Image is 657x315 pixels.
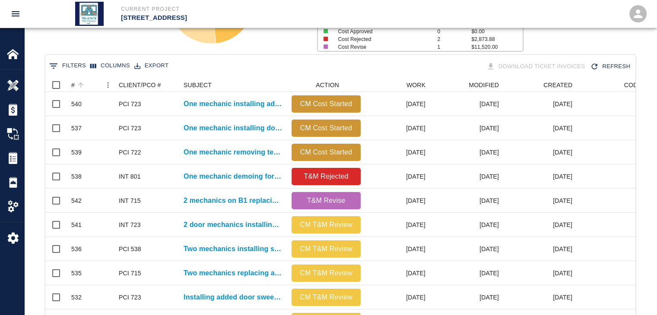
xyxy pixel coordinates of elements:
div: [DATE] [430,261,503,285]
p: CM T&M Review [295,292,357,302]
p: CM Cost Started [295,123,357,133]
p: $2,873.88 [471,35,522,43]
div: [DATE] [503,213,577,237]
div: [DATE] [430,116,503,140]
div: [DATE] [430,285,503,309]
p: Cost Revise [338,43,427,51]
div: [DATE] [365,237,430,261]
iframe: Chat Widget [614,274,657,315]
div: PCI 715 [119,269,141,277]
a: One mechanic installing added door sweeps and gaskets on single... [184,99,283,109]
p: T&M Revise [295,195,357,206]
a: Two mechanics installing shelving in cages on B1 level. [184,244,283,254]
button: open drawer [5,3,26,24]
div: 542 [71,196,82,205]
div: PCI 723 [119,293,141,302]
button: Show filters [47,59,88,73]
div: [DATE] [365,189,430,213]
div: CREATED [543,78,572,92]
div: # [67,78,114,92]
div: 537 [71,124,82,132]
div: MODIFIED [469,78,499,92]
p: CM Cost Started [295,147,357,157]
div: [DATE] [503,140,577,164]
p: CM T&M Review [295,244,357,254]
div: [DATE] [365,213,430,237]
p: $11,520.00 [471,43,522,51]
div: # [71,78,75,92]
div: PCI 538 [119,245,141,253]
div: [DATE] [365,92,430,116]
div: [DATE] [503,237,577,261]
button: Sort [75,79,87,91]
div: INT 715 [119,196,141,205]
p: 2 [437,35,471,43]
div: INT 723 [119,220,141,229]
div: [DATE] [430,140,503,164]
div: WORK [406,78,425,92]
p: 1 [437,43,471,51]
button: Menu [102,79,114,91]
div: CODES [577,78,650,92]
div: [DATE] [430,237,503,261]
div: 535 [71,269,82,277]
div: Refresh the list [588,59,634,74]
div: [DATE] [365,140,430,164]
a: One mechanic removing temp door and installing new door and... [184,147,283,157]
div: ACTION [287,78,365,92]
div: Tickets download in groups of 15 [485,59,589,74]
p: CM Cost Started [295,99,357,109]
div: 536 [71,245,82,253]
div: [DATE] [503,116,577,140]
a: Installing added door sweeps single bathrooms 8th floor down. Remove... [184,292,283,302]
p: [STREET_ADDRESS] [121,13,375,23]
div: SUBJECT [179,78,287,92]
div: [DATE] [430,92,503,116]
button: Refresh [588,59,634,74]
div: 541 [71,220,82,229]
div: [DATE] [430,189,503,213]
div: [DATE] [503,189,577,213]
div: [DATE] [503,92,577,116]
div: CODES [624,78,646,92]
div: [DATE] [365,164,430,189]
div: CLIENT/PCO # [114,78,179,92]
p: Cost Approved [338,28,427,35]
a: One mechanic demoing for install of new shade pocket and... [184,171,283,182]
button: Export [132,59,171,72]
div: ACTION [316,78,339,92]
a: 2 door mechanics installing mullions at B1001-A/B [184,220,283,230]
div: 539 [71,148,82,157]
p: Cost Rejected [338,35,427,43]
div: PCI 723 [119,100,141,108]
div: [DATE] [503,285,577,309]
img: Tri State Drywall [75,2,104,26]
div: [DATE] [365,285,430,309]
div: PCI 723 [119,124,141,132]
div: 538 [71,172,82,181]
div: [DATE] [503,164,577,189]
p: One mechanic installing door sweeps and gaskets added in single... [184,123,283,133]
p: 0 [437,28,471,35]
div: WORK [365,78,430,92]
div: CLIENT/PCO # [119,78,161,92]
div: [DATE] [430,213,503,237]
div: 532 [71,293,82,302]
a: 2 mechanics on B1 replacing damaged ceiling tiles again [184,195,283,206]
div: [DATE] [430,164,503,189]
div: PCI 722 [119,148,141,157]
div: INT 801 [119,172,141,181]
p: $0.00 [471,28,522,35]
button: Select columns [88,59,132,72]
div: [DATE] [365,116,430,140]
a: Two mechanics replacing and repairing damaged ceiling tiles again on... [184,268,283,278]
